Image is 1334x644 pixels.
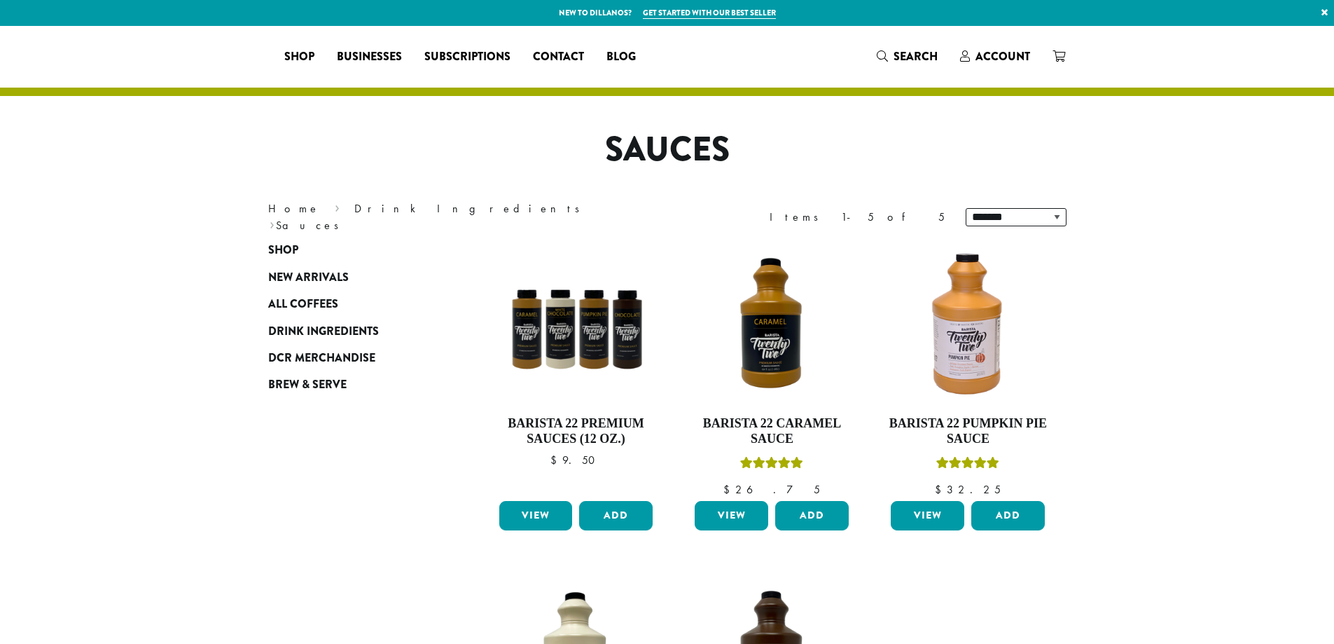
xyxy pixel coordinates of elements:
span: Brew & Serve [268,376,347,394]
a: New Arrivals [268,264,436,291]
button: Add [971,501,1045,530]
a: Shop [273,46,326,68]
div: Rated 5.00 out of 5 [740,455,803,476]
span: All Coffees [268,296,338,313]
a: Drink Ingredients [354,201,589,216]
span: Subscriptions [424,48,510,66]
nav: Breadcrumb [268,200,646,234]
a: Barista 22 Premium Sauces (12 oz.) $9.50 [496,244,657,495]
a: Get started with our best seller [643,7,776,19]
span: $ [723,482,735,497]
span: Contact [533,48,584,66]
span: $ [550,453,562,467]
h4: Barista 22 Caramel Sauce [691,416,852,446]
span: Account [975,48,1030,64]
a: All Coffees [268,291,436,317]
bdi: 26.75 [723,482,820,497]
a: Search [866,45,949,68]
span: New Arrivals [268,269,349,287]
a: DCR Merchandise [268,345,436,371]
bdi: 9.50 [550,453,602,467]
button: Add [775,501,849,530]
h1: Sauces [258,130,1077,170]
a: View [695,501,768,530]
span: Businesses [337,48,402,66]
span: Shop [268,242,298,259]
span: Blog [606,48,636,66]
span: › [270,212,275,234]
a: View [891,501,964,530]
span: › [335,196,340,217]
h4: Barista 22 Premium Sauces (12 oz.) [496,416,657,446]
span: Shop [284,48,314,66]
a: Barista 22 Caramel SauceRated 5.00 out of 5 $26.75 [691,244,852,495]
img: B22-Caramel-Sauce_Stock-e1709240861679.png [691,244,852,405]
span: Drink Ingredients [268,323,379,341]
span: Search [894,48,938,64]
a: Barista 22 Pumpkin Pie SauceRated 5.00 out of 5 $32.25 [887,244,1048,495]
a: Shop [268,237,436,263]
img: DP3239.64-oz.01.default.png [887,244,1048,405]
a: Brew & Serve [268,371,436,398]
img: B22SauceSqueeze_All-300x300.png [495,244,656,405]
span: $ [935,482,947,497]
h4: Barista 22 Pumpkin Pie Sauce [887,416,1048,446]
span: DCR Merchandise [268,350,375,367]
bdi: 32.25 [935,482,1001,497]
button: Add [579,501,653,530]
div: Rated 5.00 out of 5 [936,455,999,476]
a: View [499,501,573,530]
a: Home [268,201,320,216]
div: Items 1-5 of 5 [770,209,945,226]
a: Drink Ingredients [268,317,436,344]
